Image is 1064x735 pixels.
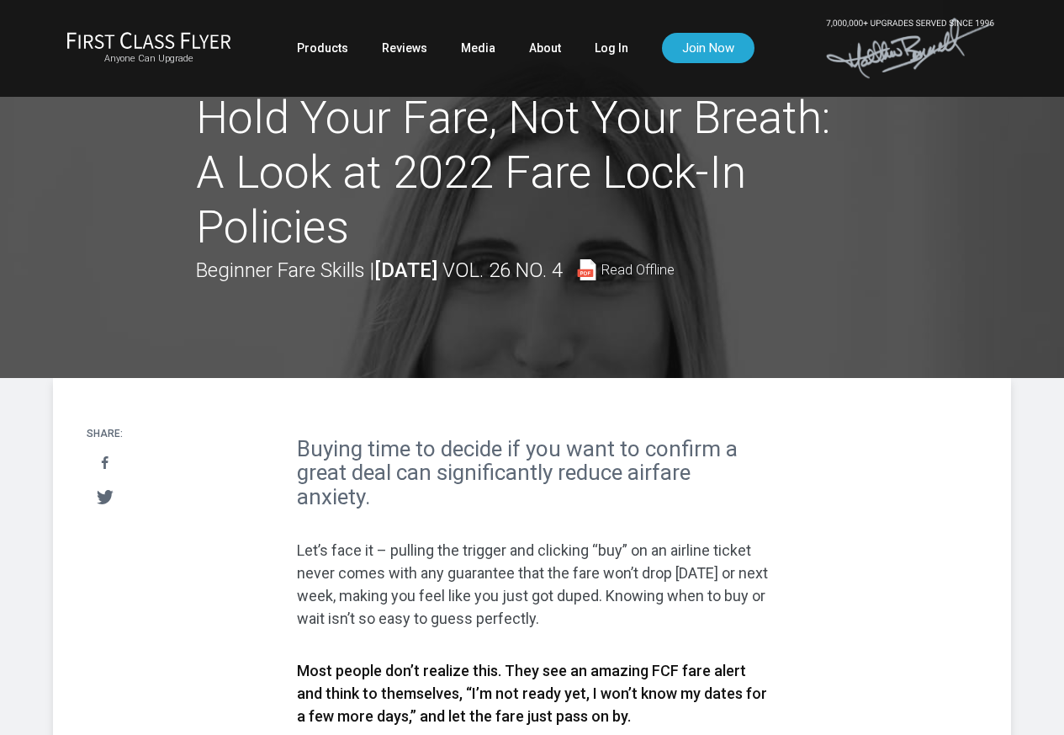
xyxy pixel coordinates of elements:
[662,33,754,63] a: Join Now
[297,539,768,630] p: Let’s face it – pulling the trigger and clicking “buy” on an airline ticket never comes with any ...
[382,33,427,63] a: Reviews
[66,31,231,49] img: First Class Flyer
[529,33,561,63] a: About
[461,33,495,63] a: Media
[374,258,437,282] strong: [DATE]
[87,482,122,513] a: Tweet
[196,254,675,286] div: Beginner Fare Skills |
[576,259,675,280] a: Read Offline
[66,31,231,65] a: First Class FlyerAnyone Can Upgrade
[87,448,122,479] a: Share
[297,662,767,725] strong: Most people don’t realize this. They see an amazing FCF fare alert and think to themselves, “I’m ...
[595,33,628,63] a: Log In
[66,53,231,65] small: Anyone Can Upgrade
[601,263,675,277] span: Read Offline
[442,258,563,282] span: Vol. 26 No. 4
[297,437,768,509] h2: Buying time to decide if you want to confirm a great deal can significantly reduce airfare anxiety.
[576,259,597,280] img: pdf-file.svg
[87,429,123,439] h4: Share:
[196,91,869,254] h1: Hold Your Fare, Not Your Breath: A Look at 2022 Fare Lock-In Policies
[297,33,348,63] a: Products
